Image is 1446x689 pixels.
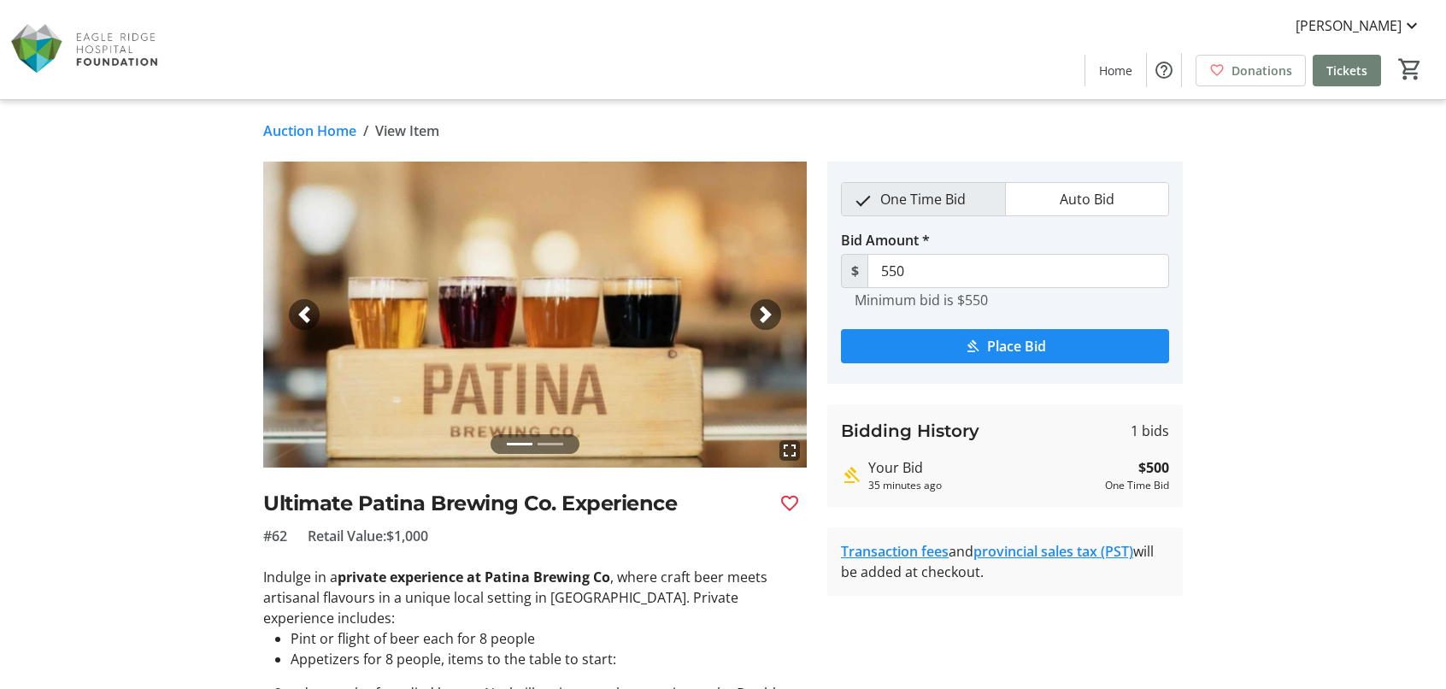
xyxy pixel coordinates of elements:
span: Retail Value: $1,000 [308,526,428,546]
tr-hint: Minimum bid is $550 [855,291,988,309]
strong: $500 [1138,457,1169,478]
mat-icon: Highest bid [841,465,861,486]
button: Help [1147,53,1181,87]
span: / [363,121,368,141]
p: Indulge in a , where craft beer meets artisanal flavours in a unique local setting in [GEOGRAPHIC... [263,567,807,628]
span: View Item [375,121,439,141]
div: and will be added at checkout. [841,541,1169,582]
h3: Bidding History [841,418,979,444]
a: Donations [1196,55,1306,86]
span: Place Bid [987,336,1046,356]
div: Your Bid [868,457,1098,478]
button: Place Bid [841,329,1169,363]
li: Pint or flight of beer each for 8 people [291,628,807,649]
a: Transaction fees [841,542,949,561]
span: Tickets [1326,62,1367,79]
span: One Time Bid [870,183,976,215]
img: Image [263,162,807,468]
span: Donations [1231,62,1292,79]
label: Bid Amount * [841,230,930,250]
a: Tickets [1313,55,1381,86]
span: 1 bids [1131,421,1169,441]
span: $ [841,254,868,288]
button: Favourite [773,486,807,521]
h2: Ultimate Patina Brewing Co. Experience [263,488,766,519]
a: Home [1085,55,1146,86]
a: Auction Home [263,121,356,141]
strong: private experience at Patina Brewing Co [338,568,610,586]
a: provincial sales tax (PST) [973,542,1133,561]
span: Home [1099,62,1132,79]
div: 35 minutes ago [868,478,1098,493]
li: Appetizers for 8 people, items to the table to start: [291,649,807,669]
button: [PERSON_NAME] [1282,12,1436,39]
button: Cart [1395,54,1425,85]
span: Auto Bid [1049,183,1125,215]
span: #62 [263,526,287,546]
span: [PERSON_NAME] [1296,15,1402,36]
mat-icon: fullscreen [779,440,800,461]
img: Eagle Ridge Hospital Foundation's Logo [10,7,162,92]
div: One Time Bid [1105,478,1169,493]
